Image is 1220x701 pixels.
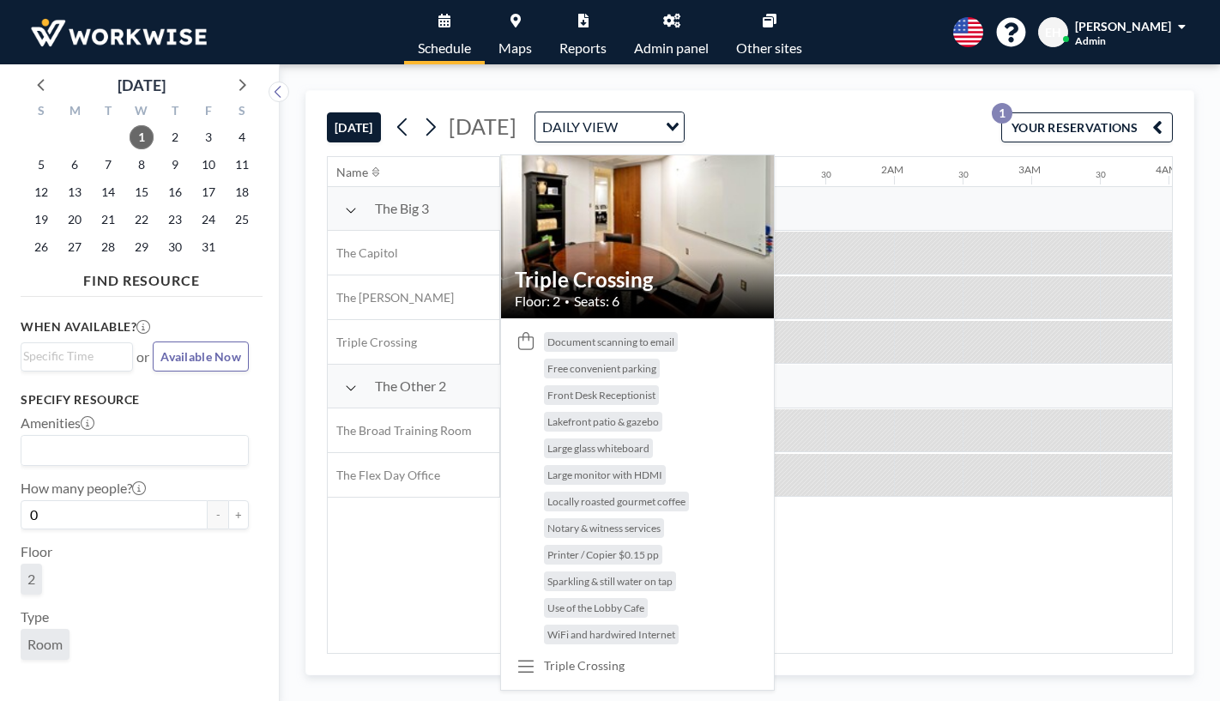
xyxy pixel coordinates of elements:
span: Large monitor with HDMI [547,468,662,481]
span: Wednesday, October 22, 2025 [130,208,154,232]
span: Sunday, October 12, 2025 [29,180,53,204]
span: EH [1045,25,1061,40]
button: - [208,500,228,529]
span: Sunday, October 19, 2025 [29,208,53,232]
div: S [25,101,58,124]
span: Triple Crossing [328,335,417,350]
span: Tuesday, October 21, 2025 [96,208,120,232]
span: Sunday, October 26, 2025 [29,235,53,259]
label: Floor [21,543,52,560]
span: [DATE] [449,113,516,139]
span: Thursday, October 16, 2025 [163,180,187,204]
div: T [92,101,125,124]
span: Friday, October 17, 2025 [196,180,220,204]
div: M [58,101,92,124]
span: Available Now [160,349,241,364]
span: Thursday, October 30, 2025 [163,235,187,259]
span: Saturday, October 11, 2025 [230,153,254,177]
span: Wednesday, October 15, 2025 [130,180,154,204]
span: Free convenient parking [547,362,656,375]
span: Monday, October 13, 2025 [63,180,87,204]
div: 30 [821,169,831,180]
div: Search for option [21,436,248,465]
div: [DATE] [118,73,166,97]
span: Printer / Copier $0.15 pp [547,548,659,561]
span: Monday, October 20, 2025 [63,208,87,232]
input: Search for option [23,347,123,366]
h4: FIND RESOURCE [21,265,263,289]
button: + [228,500,249,529]
span: Schedule [418,41,471,55]
span: Front Desk Receptionist [547,389,655,402]
span: Saturday, October 4, 2025 [230,125,254,149]
span: Saturday, October 25, 2025 [230,208,254,232]
h3: Specify resource [21,392,249,408]
span: Notary & witness services [547,522,661,535]
span: Floor: 2 [515,293,560,310]
span: Lakefront patio & gazebo [547,415,659,428]
span: Friday, October 24, 2025 [196,208,220,232]
span: Sparkling & still water on tap [547,575,673,588]
span: Thursday, October 9, 2025 [163,153,187,177]
span: The Other 2 [375,378,446,395]
span: 2 [27,571,35,587]
span: Monday, October 6, 2025 [63,153,87,177]
span: Document scanning to email [547,335,674,348]
div: S [225,101,258,124]
span: [PERSON_NAME] [1075,19,1171,33]
span: Thursday, October 2, 2025 [163,125,187,149]
div: 30 [1096,169,1106,180]
span: Other sites [736,41,802,55]
span: Seats: 6 [574,293,619,310]
span: • [565,296,570,307]
span: Reports [559,41,607,55]
span: Thursday, October 23, 2025 [163,208,187,232]
button: Available Now [153,341,249,372]
div: Name [336,165,368,180]
span: Sunday, October 5, 2025 [29,153,53,177]
span: Large glass whiteboard [547,442,649,455]
span: The Capitol [328,245,398,261]
span: The Big 3 [375,200,429,217]
span: Wednesday, October 1, 2025 [130,125,154,149]
span: The Broad Training Room [328,423,472,438]
div: 3AM [1018,163,1041,176]
label: Type [21,608,49,625]
span: Locally roasted gourmet coffee [547,495,685,508]
span: Wednesday, October 29, 2025 [130,235,154,259]
label: Amenities [21,414,94,432]
label: How many people? [21,480,146,497]
p: 1 [992,103,1012,124]
div: W [125,101,159,124]
span: Friday, October 3, 2025 [196,125,220,149]
h2: Triple Crossing [515,267,760,293]
img: organization-logo [27,15,210,50]
span: Admin [1075,34,1106,47]
span: Saturday, October 18, 2025 [230,180,254,204]
div: 2AM [881,163,903,176]
div: Search for option [535,112,684,142]
button: [DATE] [327,112,381,142]
span: Tuesday, October 7, 2025 [96,153,120,177]
input: Search for option [23,439,239,462]
span: DAILY VIEW [539,116,621,138]
span: WiFi and hardwired Internet [547,628,675,641]
span: Wednesday, October 8, 2025 [130,153,154,177]
span: Friday, October 31, 2025 [196,235,220,259]
div: T [158,101,191,124]
div: 30 [958,169,969,180]
span: Monday, October 27, 2025 [63,235,87,259]
div: 4AM [1156,163,1178,176]
span: Maps [498,41,532,55]
span: or [136,348,149,366]
span: Tuesday, October 28, 2025 [96,235,120,259]
span: Use of the Lobby Cafe [547,601,644,614]
button: YOUR RESERVATIONS1 [1001,112,1173,142]
span: The Flex Day Office [328,468,440,483]
div: F [191,101,225,124]
span: Friday, October 10, 2025 [196,153,220,177]
span: Tuesday, October 14, 2025 [96,180,120,204]
img: resource-image [501,134,774,339]
span: Admin panel [634,41,709,55]
span: Room [27,636,63,652]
